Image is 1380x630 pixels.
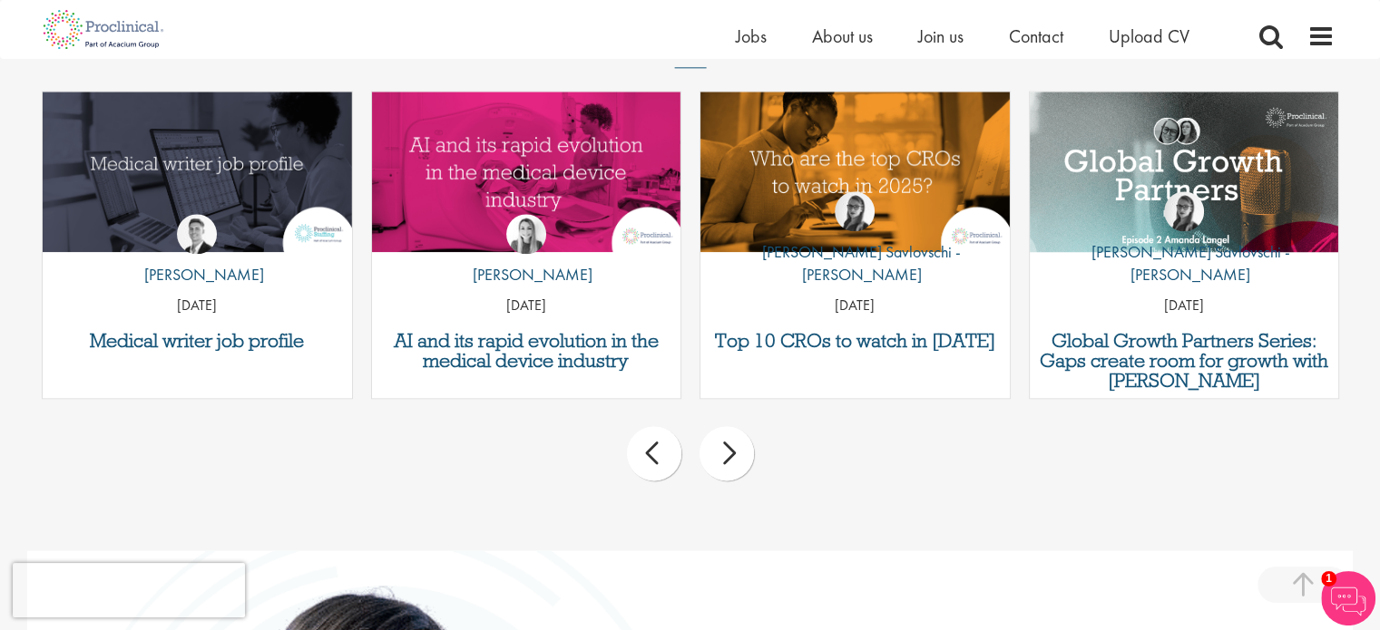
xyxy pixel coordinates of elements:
span: 1 [1321,571,1336,586]
a: Medical writer job profile [52,331,343,351]
img: Hannah Burke [506,214,546,254]
a: George Watson [PERSON_NAME] [131,214,264,296]
a: Upload CV [1109,24,1189,48]
a: Hannah Burke [PERSON_NAME] [459,214,592,296]
img: Chatbot [1321,571,1375,625]
div: next [700,426,754,480]
a: Join us [918,24,964,48]
a: Theodora Savlovschi - Wicks [PERSON_NAME] Savlovschi - [PERSON_NAME] [1030,191,1339,296]
div: prev [627,426,681,480]
p: [PERSON_NAME] [131,263,264,286]
p: [DATE] [372,296,681,316]
img: AI and Its Impact on the Medical Device Industry | Proclinical [372,92,681,252]
img: Top 10 CROs 2025 | Proclinical [700,92,1010,252]
a: Top 10 CROs to watch in [DATE] [710,331,1001,351]
p: [DATE] [43,296,352,316]
p: [PERSON_NAME] Savlovschi - [PERSON_NAME] [1030,240,1339,286]
img: George Watson [177,214,217,254]
img: Medical writer job profile [43,92,352,252]
a: Link to a post [372,92,681,252]
p: [DATE] [1030,296,1339,316]
p: [DATE] [700,296,1010,316]
a: Contact [1009,24,1063,48]
a: Jobs [736,24,767,48]
a: Link to a post [700,92,1010,252]
img: Theodora Savlovschi - Wicks [1164,191,1204,231]
a: About us [812,24,873,48]
a: Theodora Savlovschi - Wicks [PERSON_NAME] Savlovschi - [PERSON_NAME] [700,191,1010,296]
p: [PERSON_NAME] Savlovschi - [PERSON_NAME] [700,240,1010,286]
img: Theodora Savlovschi - Wicks [835,191,875,231]
a: Link to a post [1030,92,1339,252]
a: Link to a post [43,92,352,252]
a: Global Growth Partners Series: Gaps create room for growth with [PERSON_NAME] [1039,331,1330,391]
p: [PERSON_NAME] [459,263,592,286]
a: AI and its rapid evolution in the medical device industry [381,331,672,371]
iframe: reCAPTCHA [13,563,245,617]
